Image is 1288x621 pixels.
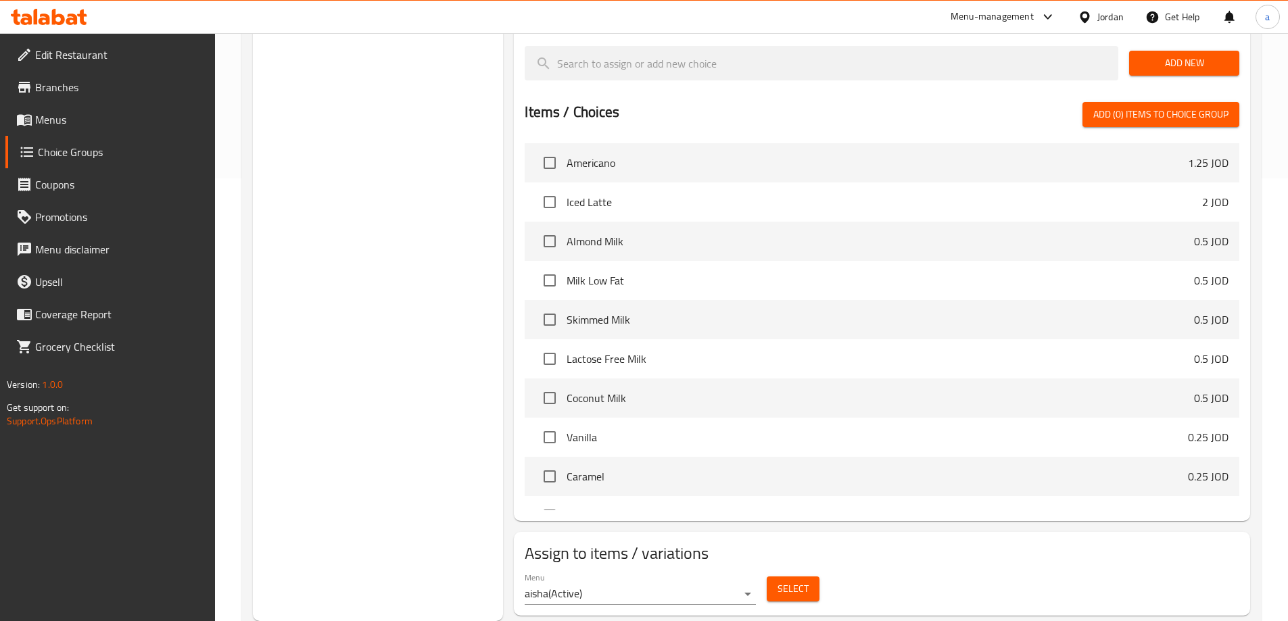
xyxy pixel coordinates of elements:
span: Promotions [35,209,204,225]
p: 0.5 JOD [1194,312,1229,328]
p: 2 JOD [1202,194,1229,210]
p: 0.5 JOD [1194,272,1229,289]
button: Select [767,576,819,601]
span: Vanilla [567,429,1188,445]
span: Skimmed Milk [567,312,1194,328]
span: Caramel [567,468,1188,485]
span: Americano [567,155,1188,171]
a: Edit Restaurant [5,39,215,71]
span: Select choice [535,462,564,491]
p: 0.25 JOD [1188,507,1229,524]
p: 0.25 JOD [1188,468,1229,485]
span: a [1265,9,1270,24]
div: Menu-management [951,9,1034,25]
a: Coverage Report [5,298,215,330]
p: 0.5 JOD [1194,390,1229,406]
span: Menu disclaimer [35,241,204,257]
a: Choice Groups [5,136,215,168]
a: Menus [5,103,215,136]
span: Get support on: [7,399,69,416]
a: Grocery Checklist [5,330,215,363]
h2: Assign to items / variations [525,543,1239,564]
span: 1.0.0 [42,376,63,393]
a: Menu disclaimer [5,233,215,266]
button: Add New [1129,51,1239,76]
span: Upsell [35,274,204,290]
span: Select choice [535,384,564,412]
input: search [525,46,1118,80]
a: Support.OpsPlatform [7,412,93,430]
span: Lactose Free Milk [567,351,1194,367]
a: Promotions [5,201,215,233]
span: Almond Milk [567,233,1194,249]
span: Add New [1140,55,1229,72]
span: Coupons [35,176,204,193]
div: aisha(Active) [525,583,756,605]
span: Hazelnut [567,507,1188,524]
p: 0.25 JOD [1188,429,1229,445]
p: 0.5 JOD [1194,351,1229,367]
span: Grocery Checklist [35,339,204,355]
button: Add (0) items to choice group [1082,102,1239,127]
span: Add (0) items to choice group [1093,106,1229,123]
p: 0.5 JOD [1194,233,1229,249]
span: Select choice [535,501,564,530]
span: Choice Groups [38,144,204,160]
span: Menus [35,111,204,128]
a: Branches [5,71,215,103]
span: Select choice [535,227,564,255]
span: Milk Low Fat [567,272,1194,289]
span: Coverage Report [35,306,204,322]
span: Version: [7,376,40,393]
div: Jordan [1097,9,1124,24]
span: Select choice [535,266,564,295]
span: Coconut Milk [567,390,1194,406]
a: Upsell [5,266,215,298]
span: Select choice [535,305,564,334]
span: Select [778,580,809,597]
span: Branches [35,79,204,95]
span: Select choice [535,345,564,373]
span: Iced Latte [567,194,1202,210]
a: Coupons [5,168,215,201]
span: Select choice [535,423,564,451]
label: Menu [525,574,544,582]
p: 1.25 JOD [1188,155,1229,171]
span: Edit Restaurant [35,47,204,63]
h2: Items / Choices [525,102,619,122]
